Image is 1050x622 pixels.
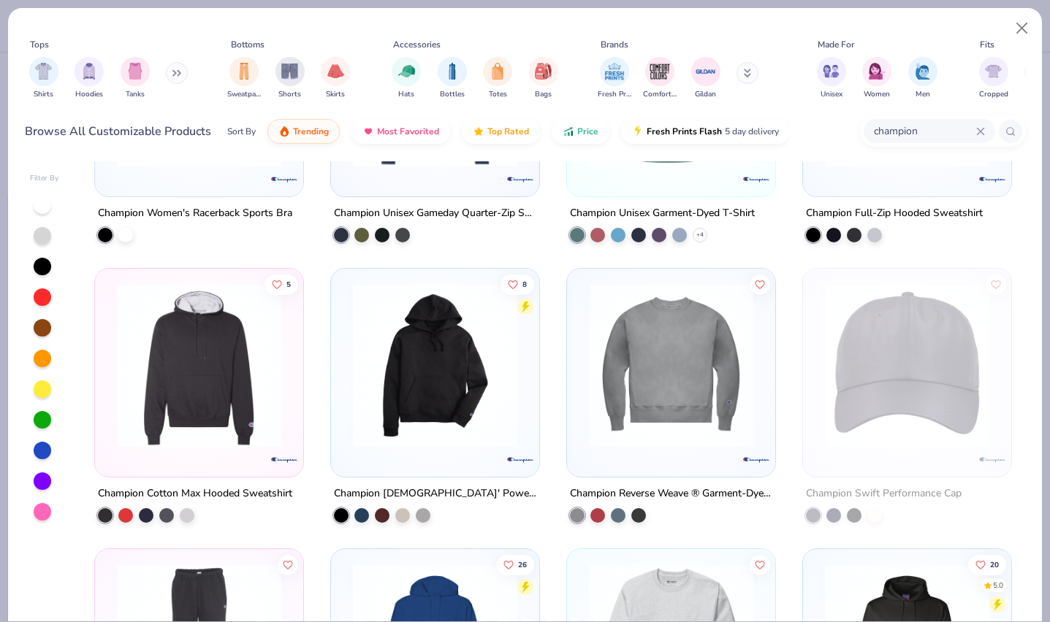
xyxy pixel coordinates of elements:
button: filter button [483,57,512,100]
div: Champion Cotton Max Hooded Sweatshirt [98,485,292,503]
span: Bags [535,89,552,100]
img: Champion logo [978,445,1007,475]
div: Bottoms [231,38,265,51]
img: Champion logo [506,165,535,194]
div: filter for Comfort Colors [643,57,677,100]
button: Top Rated [462,119,540,144]
button: Close [1008,15,1036,42]
div: Browse All Customizable Products [25,123,211,140]
button: Trending [267,119,340,144]
img: Champion logo [270,165,299,194]
button: Like [968,554,1006,575]
span: Hats [398,89,414,100]
span: Sweatpants [227,89,261,100]
img: 42cb1b39-178b-49f2-a102-7833020a239c [818,283,997,448]
div: filter for Tanks [121,57,150,100]
span: 8 [522,280,527,288]
button: Like [501,274,534,294]
div: Sort By [227,125,256,138]
button: filter button [121,57,150,100]
img: Champion logo [742,165,771,194]
button: Price [552,119,609,144]
div: filter for Shirts [29,57,58,100]
img: Fresh Prints Image [604,61,625,82]
span: Unisex [821,89,842,100]
div: filter for Bottles [438,57,467,100]
img: trending.gif [278,126,290,137]
button: filter button [529,57,558,100]
div: filter for Bags [529,57,558,100]
button: Like [986,274,1006,294]
button: filter button [438,57,467,100]
button: filter button [75,57,104,100]
div: Champion Reverse Weave ® Garment-Dyed Crewneck Sweatshirt [570,485,772,503]
button: filter button [817,57,846,100]
img: Bottles Image [444,63,460,80]
div: filter for Women [862,57,891,100]
div: filter for Cropped [979,57,1008,100]
button: filter button [643,57,677,100]
button: Like [496,554,534,575]
img: Women Image [869,63,886,80]
div: filter for Skirts [321,57,350,100]
button: Like [750,274,770,294]
img: Hoodies Image [81,63,97,80]
span: Totes [489,89,507,100]
button: filter button [227,57,261,100]
button: filter button [908,57,937,100]
button: filter button [275,57,305,100]
img: Champion logo [506,445,535,475]
img: f22d3e79-7a87-4dc8-8694-fa0216c6f445 [818,3,997,167]
img: most_fav.gif [362,126,374,137]
span: Comfort Colors [643,89,677,100]
img: Cropped Image [985,63,1002,80]
div: filter for Gildan [691,57,720,100]
div: Brands [601,38,628,51]
span: Tanks [126,89,145,100]
div: filter for Shorts [275,57,305,100]
img: Champion logo [270,445,299,475]
div: 5.0 [993,580,1003,591]
div: Fits [980,38,994,51]
img: Men Image [915,63,931,80]
div: Champion Unisex Gameday Quarter-Zip Sweatshirt [334,204,536,223]
img: Sweatpants Image [236,63,252,80]
div: filter for Unisex [817,57,846,100]
div: Champion Women's Racerback Sports Bra [98,204,292,223]
span: Shorts [278,89,301,100]
span: Bottles [440,89,465,100]
button: Like [750,554,770,575]
img: c4dd2c46-a5c7-4dab-83a8-2cd6f47f2438 [346,283,525,448]
img: Skirts Image [327,63,344,80]
button: filter button [321,57,350,100]
span: Women [864,89,890,100]
span: Trending [293,126,329,137]
img: Shirts Image [35,63,52,80]
button: filter button [691,57,720,100]
span: 20 [990,561,999,568]
div: Accessories [393,38,441,51]
button: Fresh Prints Flash5 day delivery [621,119,790,144]
button: Like [278,554,298,575]
button: filter button [29,57,58,100]
img: TopRated.gif [473,126,484,137]
img: Comfort Colors Image [649,61,671,82]
div: Champion Unisex Garment-Dyed T-Shirt [570,204,755,223]
button: Like [265,274,298,294]
img: f1adb084-056b-4104-be31-043249fab3b6 [346,3,525,167]
img: Hats Image [398,63,415,80]
img: Gildan Image [695,61,717,82]
span: Price [577,126,598,137]
div: filter for Men [908,57,937,100]
span: Gildan [695,89,716,100]
div: filter for Hoodies [75,57,104,100]
div: Tops [30,38,49,51]
input: Try "T-Shirt" [872,123,976,139]
span: Most Favorited [377,126,439,137]
span: 5 [286,280,291,288]
div: Made For [818,38,854,51]
img: Tanks Image [127,63,143,80]
span: Men [916,89,930,100]
button: filter button [979,57,1008,100]
span: + 4 [696,231,704,239]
